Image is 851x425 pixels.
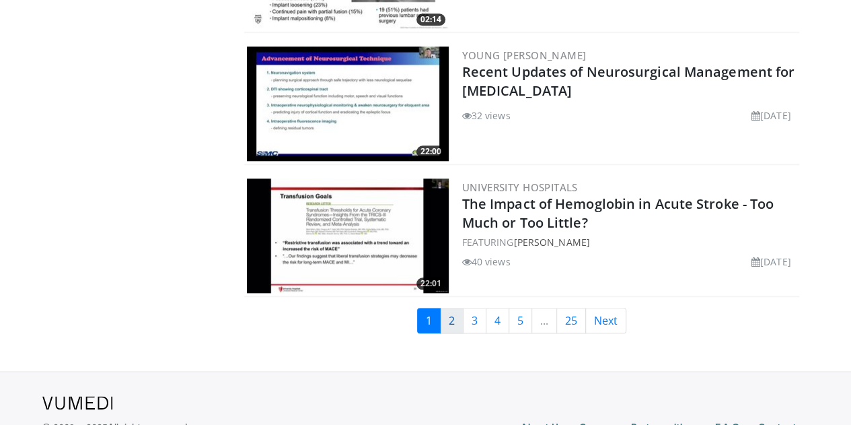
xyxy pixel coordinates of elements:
span: 22:01 [416,277,445,290]
a: [PERSON_NAME] [513,236,589,249]
a: The Impact of Hemoglobin in Acute Stroke - Too Much or Too Little? [462,195,774,232]
a: 1 [417,308,441,333]
img: e1da0416-1a6f-42dc-a5e9-4d6d89db1b83.300x170_q85_crop-smart_upscale.jpg [247,178,449,293]
a: Recent Updates of Neurosurgical Management for [MEDICAL_DATA] [462,63,795,100]
a: University Hospitals [462,181,578,194]
a: 4 [486,308,509,333]
a: 2 [440,308,464,333]
a: 25 [556,308,586,333]
a: 5 [509,308,532,333]
span: 22:00 [416,145,445,158]
a: 22:00 [247,46,449,161]
a: Young [PERSON_NAME] [462,48,587,62]
span: 02:14 [416,13,445,26]
nav: Search results pages [244,308,799,333]
div: FEATURING [462,235,797,249]
img: VuMedi Logo [42,396,113,410]
li: 40 views [462,255,511,269]
img: 7634a3f1-1ffd-4d24-86a8-03b47843a741.300x170_q85_crop-smart_upscale.jpg [247,46,449,161]
li: [DATE] [751,255,791,269]
a: 3 [463,308,486,333]
a: 22:01 [247,178,449,293]
a: Next [585,308,626,333]
li: [DATE] [751,108,791,123]
li: 32 views [462,108,511,123]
